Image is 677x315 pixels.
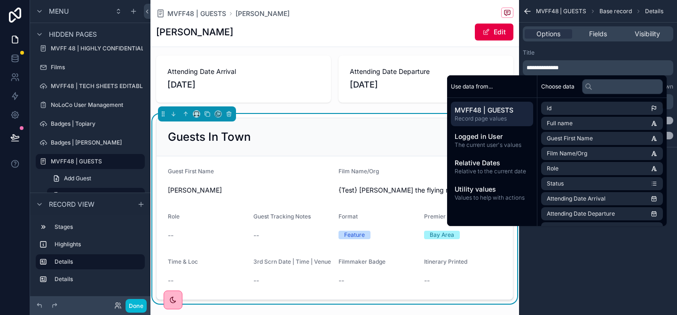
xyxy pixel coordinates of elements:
[36,79,145,94] a: MVFF48 | TECH SHEETS EDITABLE
[253,276,259,285] span: --
[424,258,467,265] span: Itinerary Printed
[645,8,663,15] span: Details
[36,60,145,75] a: Films
[30,215,150,296] div: scrollable content
[49,7,69,16] span: Menu
[424,213,464,220] span: Premier Status
[36,135,145,150] a: Badges | [PERSON_NAME]
[168,258,198,265] span: Time & Loc
[55,258,137,266] label: Details
[36,116,145,131] a: Badges | Topiary
[167,9,226,18] span: MVFF48 | GUESTS
[55,223,141,231] label: Stages
[49,30,97,39] span: Hidden pages
[475,24,513,40] button: Edit
[541,83,575,90] span: Choose data
[338,186,502,195] span: {Test} [PERSON_NAME] the flying monkey
[51,82,146,90] label: MVFF48 | TECH SHEETS EDITABLE
[253,231,259,240] span: --
[344,231,365,239] div: Feature
[51,64,143,71] label: Films
[451,83,493,90] span: Use data from...
[523,60,673,75] div: scrollable content
[635,29,660,39] span: Visibility
[49,200,94,209] span: Record view
[51,101,143,109] label: NoLoCo User Management
[36,97,145,113] a: NoLoCo User Management
[536,8,586,15] span: MVFF48 | GUESTS
[36,154,145,169] a: MVFF48 | GUESTS
[455,132,529,141] span: Logged in User
[424,276,430,285] span: --
[338,213,358,220] span: Format
[156,25,233,39] h1: [PERSON_NAME]
[455,194,529,202] span: Values to help with actions
[455,141,529,149] span: The current user's values
[168,213,180,220] span: Role
[430,231,454,239] div: Bay Area
[168,276,173,285] span: --
[168,231,173,240] span: --
[168,129,251,145] h2: Guests In Town
[168,168,214,175] span: Guest First Name
[236,9,290,18] a: [PERSON_NAME]
[36,41,145,56] a: MVFF 48 | HIGHLY CONFIDENTIAL | COMPLETE DATA
[51,45,197,52] label: MVFF 48 | HIGHLY CONFIDENTIAL | COMPLETE DATA
[51,158,139,165] label: MVFF48 | GUESTS
[51,120,143,128] label: Badges | Topiary
[64,192,96,199] span: Base record
[64,175,91,182] span: Add Guest
[338,276,344,285] span: --
[51,139,143,146] label: Badges | [PERSON_NAME]
[168,186,331,195] span: [PERSON_NAME]
[55,275,141,283] label: Details
[589,29,607,39] span: Fields
[338,258,386,265] span: Filmmaker Badge
[47,171,145,186] a: Add Guest
[536,29,560,39] span: Options
[455,105,529,115] span: MVFF48 | GUESTS
[523,49,535,57] label: Title
[55,241,141,248] label: Highlights
[599,8,632,15] span: Base record
[253,258,331,265] span: 3rd Scrn Date | Time | Venue
[455,158,529,168] span: Relative Dates
[156,9,226,18] a: MVFF48 | GUESTS
[338,168,379,175] span: Film Name/Org
[126,299,147,313] button: Done
[455,168,529,175] span: Relative to the current date
[455,185,529,194] span: Utility values
[455,115,529,122] span: Record page values
[447,98,537,209] div: scrollable content
[253,213,311,220] span: Guest Tracking Notes
[47,188,145,203] a: Base record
